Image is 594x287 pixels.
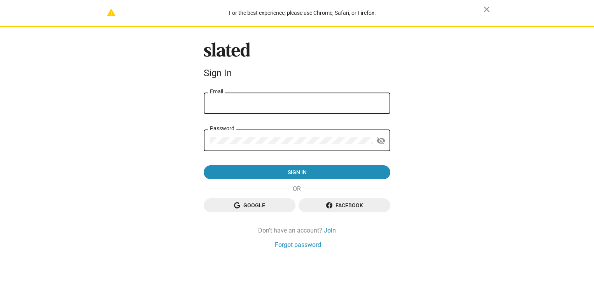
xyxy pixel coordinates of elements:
[204,68,390,79] div: Sign In
[482,5,491,14] mat-icon: close
[210,198,289,212] span: Google
[305,198,384,212] span: Facebook
[324,226,336,234] a: Join
[275,241,321,249] a: Forgot password
[376,135,386,147] mat-icon: visibility_off
[210,165,384,179] span: Sign in
[373,133,389,149] button: Show password
[204,198,295,212] button: Google
[299,198,390,212] button: Facebook
[204,226,390,234] div: Don't have an account?
[121,8,484,18] div: For the best experience, please use Chrome, Safari, or Firefox.
[107,8,116,17] mat-icon: warning
[204,42,390,82] sl-branding: Sign In
[204,165,390,179] button: Sign in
